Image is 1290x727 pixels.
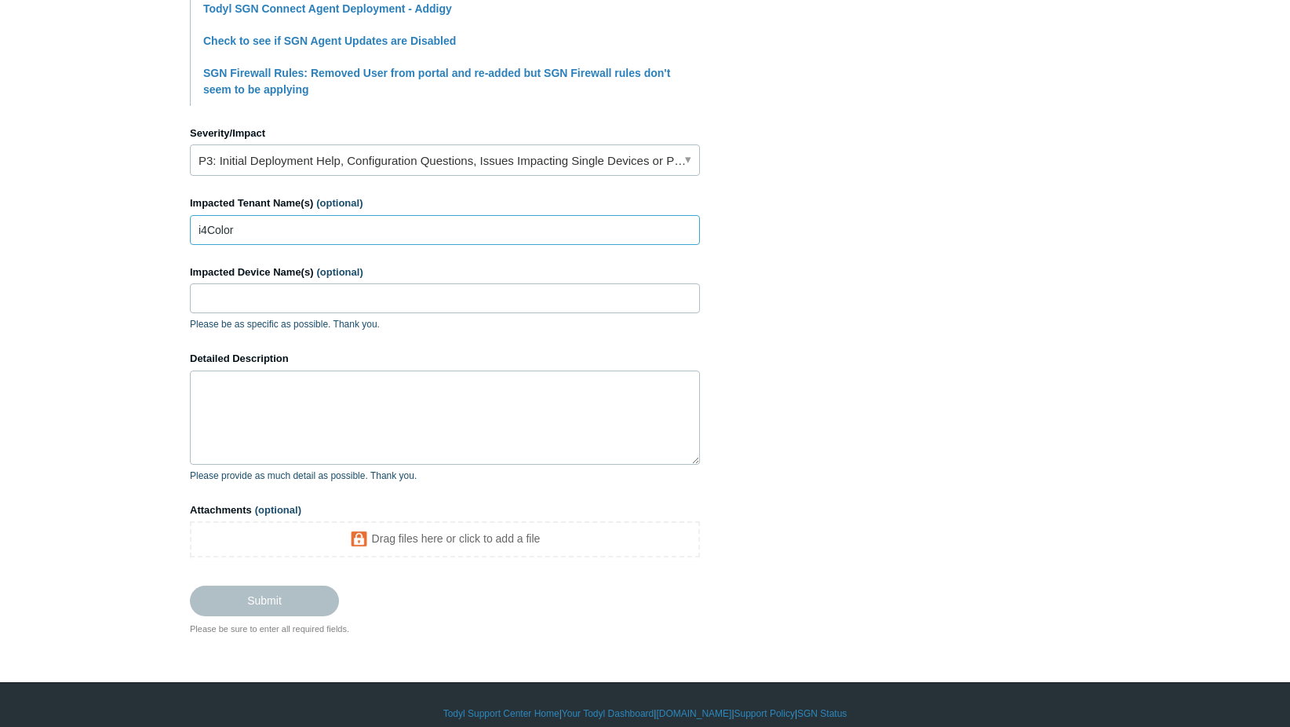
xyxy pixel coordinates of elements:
span: (optional) [316,197,363,209]
label: Detailed Description [190,351,700,367]
a: SGN Status [797,707,847,721]
p: Please be as specific as possible. Thank you. [190,317,700,331]
div: | | | | [190,707,1100,721]
a: Todyl Support Center Home [443,707,559,721]
label: Impacted Device Name(s) [190,265,700,280]
a: P3: Initial Deployment Help, Configuration Questions, Issues Impacting Single Devices or Past Out... [190,144,700,176]
a: Support Policy [734,707,795,721]
div: Please be sure to enter all required fields. [190,623,700,636]
label: Severity/Impact [190,126,700,141]
a: Todyl SGN Connect Agent Deployment - Addigy [203,2,452,15]
span: (optional) [255,504,301,516]
label: Attachments [190,502,700,518]
a: Check to see if SGN Agent Updates are Disabled [203,35,456,47]
p: Please provide as much detail as possible. Thank you. [190,469,700,483]
span: (optional) [317,266,363,278]
a: SGN Firewall Rules: Removed User from portal and re-added but SGN Firewall rules don't seem to be... [203,67,670,96]
input: Submit [190,586,339,616]
a: [DOMAIN_NAME] [656,707,731,721]
a: Your Todyl Dashboard [562,707,654,721]
label: Impacted Tenant Name(s) [190,195,700,211]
